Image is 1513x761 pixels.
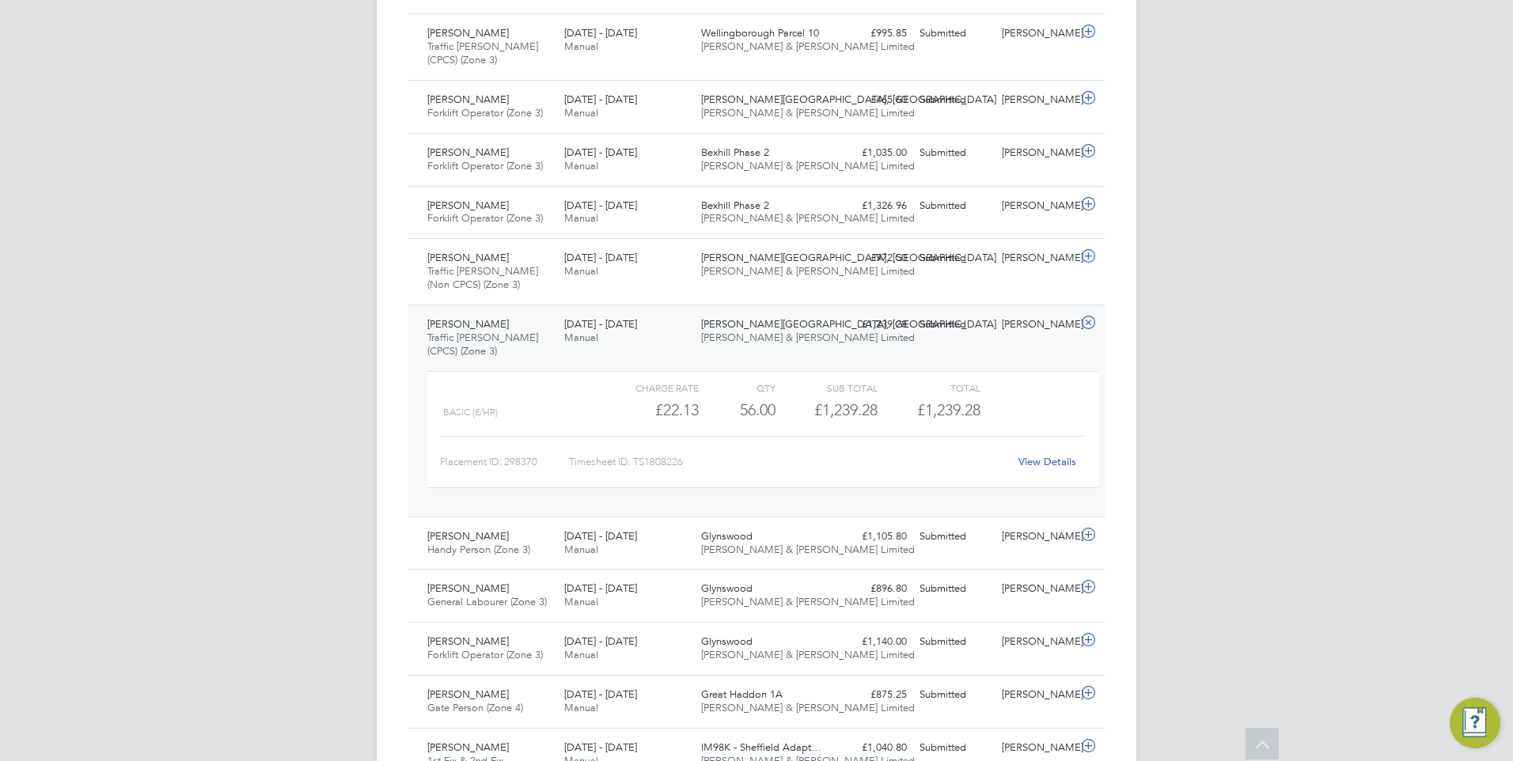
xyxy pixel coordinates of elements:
span: [PERSON_NAME][GEOGRAPHIC_DATA], [GEOGRAPHIC_DATA] [701,317,996,331]
span: Manual [564,331,598,344]
div: Submitted [913,193,995,219]
div: Submitted [913,576,995,602]
div: £1,035.00 [831,140,913,166]
span: [PERSON_NAME] [427,26,509,40]
div: £1,239.28 [775,397,878,423]
span: [PERSON_NAME] [427,740,509,754]
div: Submitted [913,140,995,166]
div: £1,239.28 [831,312,913,338]
div: Submitted [913,21,995,47]
div: [PERSON_NAME] [995,524,1078,550]
a: View Details [1018,455,1076,468]
div: £896.80 [831,576,913,602]
span: [DATE] - [DATE] [564,251,637,264]
span: [DATE] - [DATE] [564,26,637,40]
span: Forklift Operator (Zone 3) [427,159,543,172]
div: [PERSON_NAME] [995,21,1078,47]
div: £972.50 [831,245,913,271]
span: [PERSON_NAME] & [PERSON_NAME] Limited [701,595,915,608]
span: Glynswood [701,529,753,543]
span: [PERSON_NAME] [427,529,509,543]
span: Manual [564,211,598,225]
span: [DATE] - [DATE] [564,199,637,212]
div: Sub Total [775,378,878,397]
span: [DATE] - [DATE] [564,317,637,331]
div: £1,040.80 [831,735,913,761]
span: [DATE] - [DATE] [564,687,637,701]
div: £1,140.00 [831,629,913,655]
div: £22.13 [597,397,699,423]
span: Handy Person (Zone 3) [427,543,530,556]
span: [DATE] - [DATE] [564,93,637,106]
div: [PERSON_NAME] [995,312,1078,338]
span: [PERSON_NAME] [427,581,509,595]
span: [DATE] - [DATE] [564,529,637,543]
span: Manual [564,648,598,661]
span: [PERSON_NAME] [427,199,509,212]
span: Forklift Operator (Zone 3) [427,106,543,119]
span: Manual [564,106,598,119]
span: [PERSON_NAME] & [PERSON_NAME] Limited [701,264,915,278]
div: Placement ID: 298370 [440,449,569,475]
span: Bexhill Phase 2 [701,199,769,212]
span: Gate Person (Zone 4) [427,701,523,714]
span: [PERSON_NAME][GEOGRAPHIC_DATA], [GEOGRAPHIC_DATA] [701,93,996,106]
span: Manual [564,40,598,53]
div: [PERSON_NAME] [995,735,1078,761]
div: Timesheet ID: TS1808226 [569,449,1008,475]
span: [PERSON_NAME] [427,93,509,106]
span: Manual [564,701,598,714]
div: [PERSON_NAME] [995,140,1078,166]
div: Submitted [913,682,995,708]
div: [PERSON_NAME] [995,682,1078,708]
span: [PERSON_NAME] & [PERSON_NAME] Limited [701,648,915,661]
span: [PERSON_NAME] [427,251,509,264]
span: Glynswood [701,634,753,648]
span: [DATE] - [DATE] [564,581,637,595]
span: Manual [564,159,598,172]
div: [PERSON_NAME] [995,576,1078,602]
div: Submitted [913,87,995,113]
span: Manual [564,543,598,556]
span: [PERSON_NAME] [427,634,509,648]
span: Manual [564,595,598,608]
span: Traffic [PERSON_NAME] (CPCS) (Zone 3) [427,331,538,358]
span: [PERSON_NAME] [427,317,509,331]
span: Forklift Operator (Zone 3) [427,648,543,661]
div: [PERSON_NAME] [995,245,1078,271]
span: [PERSON_NAME] & [PERSON_NAME] Limited [701,331,915,344]
span: [PERSON_NAME] [427,687,509,701]
div: £1,105.80 [831,524,913,550]
span: Traffic [PERSON_NAME] (Non CPCS) (Zone 3) [427,264,538,291]
div: Submitted [913,245,995,271]
span: [PERSON_NAME] & [PERSON_NAME] Limited [701,211,915,225]
span: [DATE] - [DATE] [564,146,637,159]
span: [PERSON_NAME] & [PERSON_NAME] Limited [701,40,915,53]
span: [DATE] - [DATE] [564,740,637,754]
span: Bexhill Phase 2 [701,146,769,159]
span: Basic (£/HR) [443,407,498,418]
span: [PERSON_NAME][GEOGRAPHIC_DATA], [GEOGRAPHIC_DATA] [701,251,996,264]
span: [PERSON_NAME] & [PERSON_NAME] Limited [701,106,915,119]
span: £1,239.28 [917,400,980,419]
div: 56.00 [699,397,775,423]
div: £1,326.96 [831,193,913,219]
div: Total [878,378,980,397]
button: Engage Resource Center [1450,698,1500,748]
span: Great Haddon 1A [701,687,783,701]
span: [PERSON_NAME] & [PERSON_NAME] Limited [701,159,915,172]
div: £465.60 [831,87,913,113]
span: [PERSON_NAME] & [PERSON_NAME] Limited [701,701,915,714]
div: [PERSON_NAME] [995,629,1078,655]
div: Submitted [913,629,995,655]
div: £875.25 [831,682,913,708]
span: IM98K - Sheffield Adapt… [701,740,821,754]
span: General Labourer (Zone 3) [427,595,547,608]
span: Glynswood [701,581,753,595]
span: Forklift Operator (Zone 3) [427,211,543,225]
span: [PERSON_NAME] [427,146,509,159]
span: Wellingborough Parcel 10 [701,26,819,40]
div: £995.85 [831,21,913,47]
div: [PERSON_NAME] [995,193,1078,219]
span: Traffic [PERSON_NAME] (CPCS) (Zone 3) [427,40,538,66]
